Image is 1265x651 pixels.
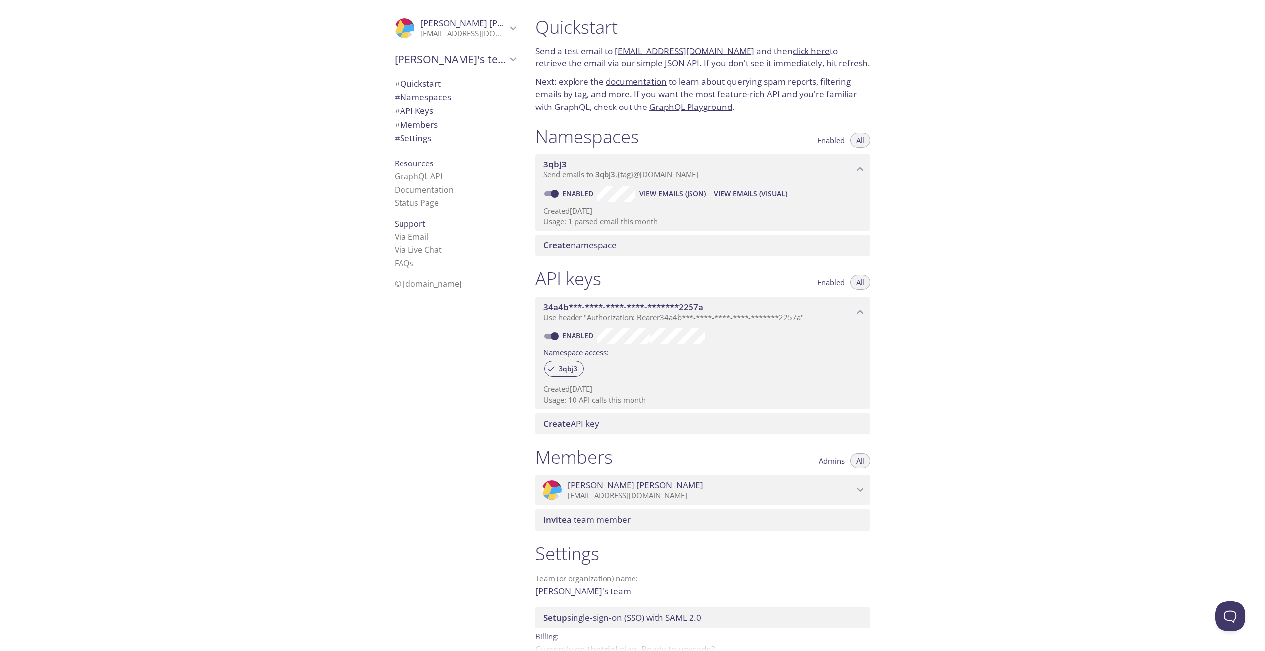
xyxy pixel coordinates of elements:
[387,104,523,118] div: API Keys
[387,12,523,45] div: Phillip Schroder
[543,612,701,623] span: single-sign-on (SSO) with SAML 2.0
[387,77,523,91] div: Quickstart
[561,331,597,340] a: Enabled
[649,101,732,112] a: GraphQL Playground
[420,17,556,29] span: [PERSON_NAME] [PERSON_NAME]
[535,154,870,185] div: 3qbj3 namespace
[543,169,698,179] span: Send emails to . {tag} @[DOMAIN_NAME]
[535,413,870,434] div: Create API Key
[544,361,584,377] div: 3qbj3
[543,384,862,394] p: Created [DATE]
[395,132,400,144] span: #
[395,132,431,144] span: Settings
[543,514,567,525] span: Invite
[395,119,438,130] span: Members
[535,235,870,256] div: Create namespace
[395,278,461,289] span: © [DOMAIN_NAME]
[813,453,851,468] button: Admins
[395,218,425,229] span: Support
[543,395,862,405] p: Usage: 10 API calls this month
[535,509,870,530] div: Invite a team member
[395,184,454,195] a: Documentation
[543,418,599,429] span: API key
[535,542,870,565] h1: Settings
[535,475,870,505] div: Phillip Schroder
[1215,601,1245,631] iframe: Help Scout Beacon - Open
[811,133,851,148] button: Enabled
[811,275,851,290] button: Enabled
[793,45,830,56] a: click here
[850,133,870,148] button: All
[387,90,523,104] div: Namespaces
[543,612,567,623] span: Setup
[543,217,862,227] p: Usage: 1 parsed email this month
[535,125,639,148] h1: Namespaces
[535,268,601,290] h1: API keys
[395,171,442,182] a: GraphQL API
[535,75,870,113] p: Next: explore the to learn about querying spam reports, filtering emails by tag, and more. If you...
[395,105,433,116] span: API Keys
[615,45,754,56] a: [EMAIL_ADDRESS][DOMAIN_NAME]
[710,186,791,202] button: View Emails (Visual)
[420,29,507,39] p: [EMAIL_ADDRESS][DOMAIN_NAME]
[387,131,523,145] div: Team Settings
[535,16,870,38] h1: Quickstart
[850,275,870,290] button: All
[595,169,615,179] span: 3qbj3
[535,607,870,628] div: Setup SSO
[395,91,400,103] span: #
[395,244,442,255] a: Via Live Chat
[543,159,567,170] span: 3qbj3
[535,628,870,643] p: Billing:
[543,344,609,359] label: Namespace access:
[635,186,710,202] button: View Emails (JSON)
[395,158,434,169] span: Resources
[535,45,870,70] p: Send a test email to and then to retrieve the email via our simple JSON API. If you don't see it ...
[395,53,507,66] span: [PERSON_NAME]'s team
[395,197,439,208] a: Status Page
[606,76,667,87] a: documentation
[395,119,400,130] span: #
[535,575,638,582] label: Team (or organization) name:
[535,446,613,468] h1: Members
[639,188,706,200] span: View Emails (JSON)
[395,78,400,89] span: #
[543,239,571,251] span: Create
[850,453,870,468] button: All
[395,258,413,269] a: FAQ
[543,514,631,525] span: a team member
[714,188,787,200] span: View Emails (Visual)
[395,91,451,103] span: Namespaces
[409,258,413,269] span: s
[387,118,523,132] div: Members
[553,364,583,373] span: 3qbj3
[395,78,441,89] span: Quickstart
[568,491,854,501] p: [EMAIL_ADDRESS][DOMAIN_NAME]
[543,239,617,251] span: namespace
[561,189,597,198] a: Enabled
[568,480,703,490] span: [PERSON_NAME] [PERSON_NAME]
[543,206,862,216] p: Created [DATE]
[387,47,523,72] div: Phillip's team
[395,231,428,242] a: Via Email
[543,418,571,429] span: Create
[395,105,400,116] span: #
